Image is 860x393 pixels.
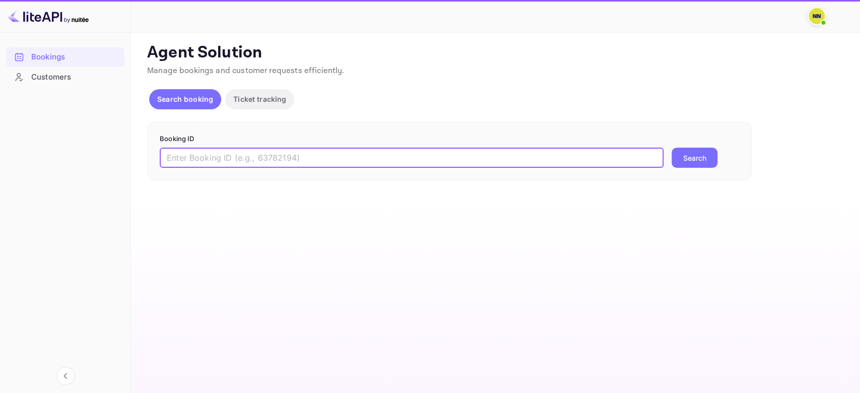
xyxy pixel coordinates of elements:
[6,47,124,66] a: Bookings
[8,8,89,24] img: LiteAPI logo
[233,94,286,104] p: Ticket tracking
[6,68,124,86] a: Customers
[157,94,213,104] p: Search booking
[672,148,717,168] button: Search
[31,72,119,83] div: Customers
[160,134,739,144] p: Booking ID
[6,68,124,87] div: Customers
[160,148,664,168] input: Enter Booking ID (e.g., 63782194)
[147,65,345,76] span: Manage bookings and customer requests efficiently.
[31,51,119,63] div: Bookings
[56,367,75,385] button: Collapse navigation
[6,47,124,67] div: Bookings
[147,43,842,63] p: Agent Solution
[809,8,825,24] img: N/A N/A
